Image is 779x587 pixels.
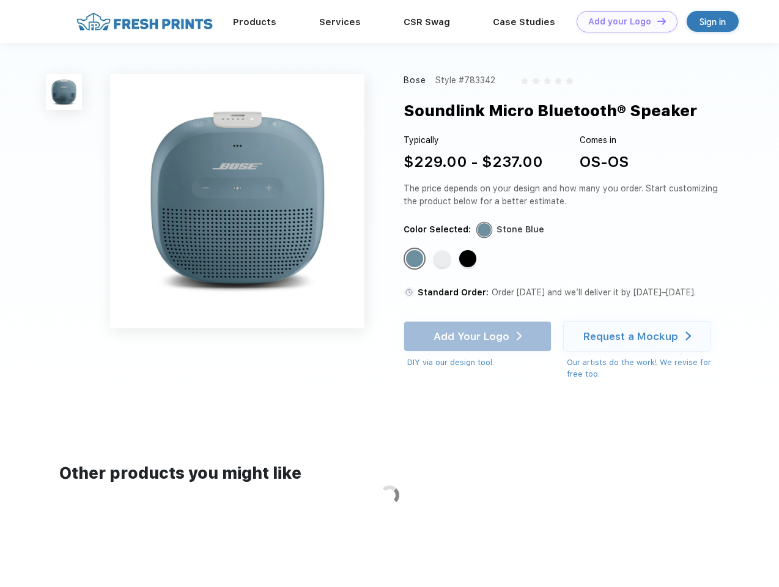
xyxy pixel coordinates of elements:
[406,250,423,267] div: Stone Blue
[588,17,651,27] div: Add your Logo
[687,11,739,32] a: Sign in
[46,74,82,110] img: func=resize&h=100
[404,182,723,208] div: The price depends on your design and how many you order. Start customizing the product below for ...
[434,250,451,267] div: White Smoke
[407,356,552,369] div: DIY via our design tool.
[555,77,562,84] img: gray_star.svg
[404,17,450,28] a: CSR Swag
[459,250,476,267] div: Black
[497,223,544,236] div: Stone Blue
[404,151,543,173] div: $229.00 - $237.00
[435,74,495,87] div: Style #783342
[404,287,415,298] img: standard order
[404,99,697,122] div: Soundlink Micro Bluetooth® Speaker
[319,17,361,28] a: Services
[404,74,427,87] div: Bose
[544,77,551,84] img: gray_star.svg
[492,287,696,297] span: Order [DATE] and we’ll deliver it by [DATE]–[DATE].
[580,151,629,173] div: OS-OS
[233,17,276,28] a: Products
[657,18,666,24] img: DT
[418,287,489,297] span: Standard Order:
[110,74,364,328] img: func=resize&h=640
[566,77,573,84] img: gray_star.svg
[404,223,471,236] div: Color Selected:
[73,11,216,32] img: fo%20logo%202.webp
[700,15,726,29] div: Sign in
[404,134,543,147] div: Typically
[685,331,691,341] img: white arrow
[521,77,528,84] img: gray_star.svg
[580,134,629,147] div: Comes in
[532,77,539,84] img: gray_star.svg
[567,356,723,380] div: Our artists do the work! We revise for free too.
[59,462,719,485] div: Other products you might like
[583,330,678,342] div: Request a Mockup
